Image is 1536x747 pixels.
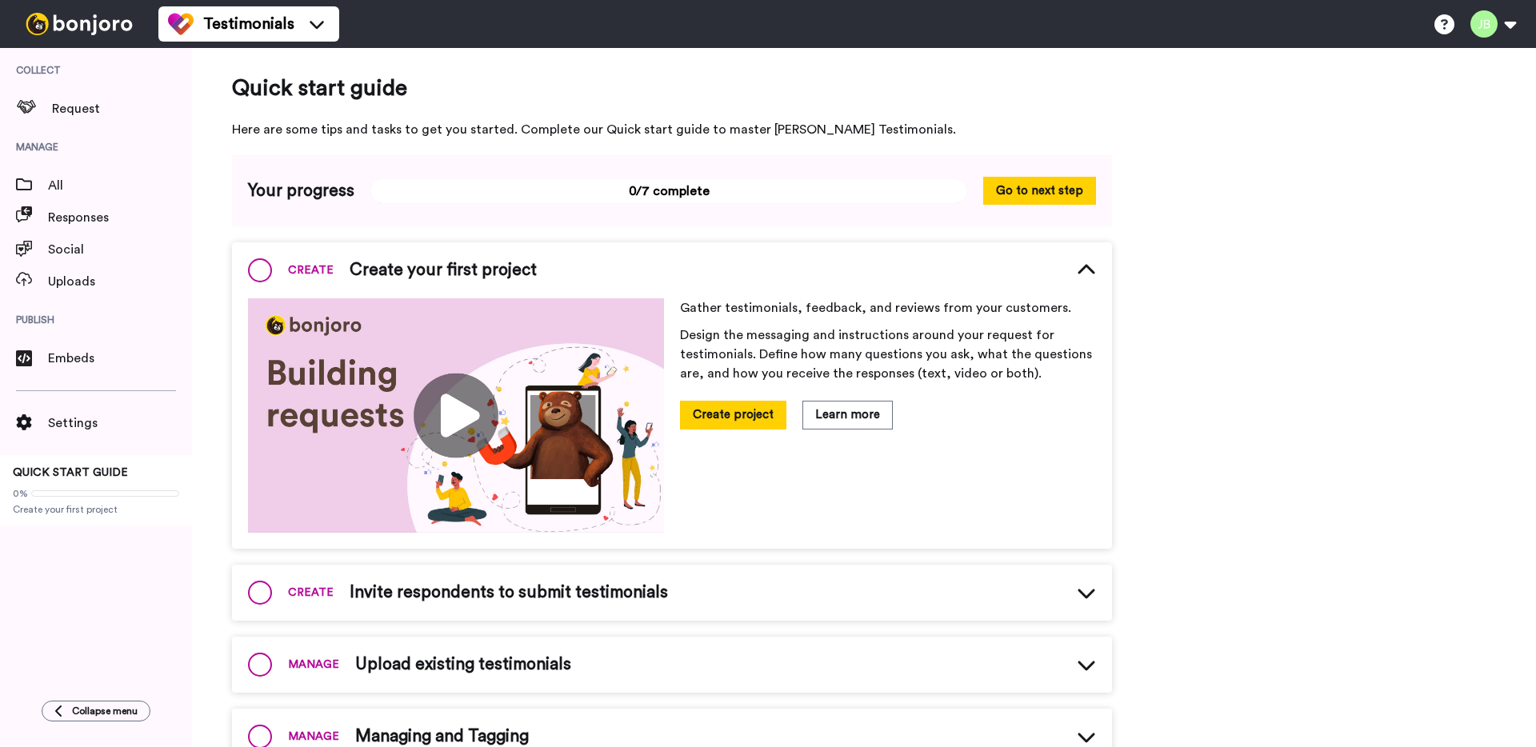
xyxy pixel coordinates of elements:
span: Invite respondents to submit testimonials [350,581,668,605]
button: Go to next step [983,177,1096,205]
span: CREATE [288,585,334,601]
p: Design the messaging and instructions around your request for testimonials. Define how many quest... [680,326,1096,383]
span: CREATE [288,262,334,278]
button: Learn more [802,401,893,429]
p: Gather testimonials, feedback, and reviews from your customers. [680,298,1096,318]
span: Social [48,240,192,259]
span: Quick start guide [232,72,1112,104]
img: 341228e223531fa0c85853fd068f9874.jpg [248,298,664,533]
span: 0% [13,487,28,500]
span: Responses [48,208,192,227]
img: bj-logo-header-white.svg [19,13,139,35]
span: Request [52,99,192,118]
span: Embeds [48,349,192,368]
span: All [48,176,192,195]
span: Here are some tips and tasks to get you started. Complete our Quick start guide to master [PERSON... [232,120,1112,139]
span: Uploads [48,272,192,291]
span: Settings [48,413,192,433]
button: Create project [680,401,786,429]
button: Collapse menu [42,701,150,721]
span: Testimonials [203,13,294,35]
span: Create your first project [350,258,537,282]
span: Collapse menu [72,705,138,717]
span: Upload existing testimonials [355,653,571,677]
span: MANAGE [288,729,339,745]
span: QUICK START GUIDE [13,467,128,478]
img: tm-color.svg [168,11,194,37]
span: Create your first project [13,503,179,516]
span: MANAGE [288,657,339,673]
span: Your progress [248,179,354,203]
span: 0/7 complete [370,179,967,203]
